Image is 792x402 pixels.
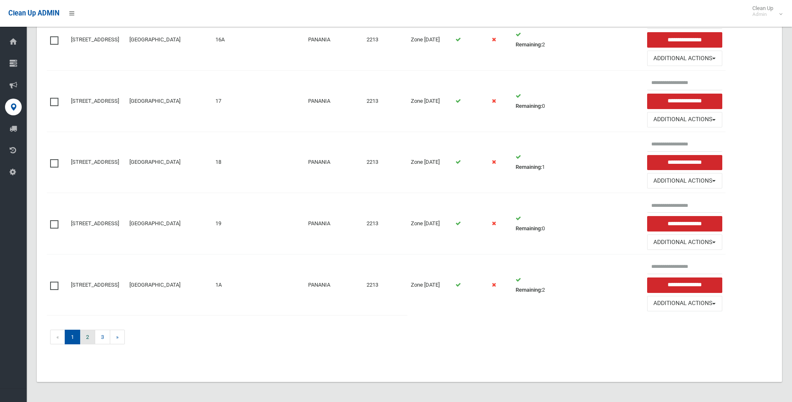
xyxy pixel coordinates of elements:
[305,193,363,254] td: PANANIA
[752,11,773,18] small: Admin
[363,70,408,132] td: 2213
[363,9,408,71] td: 2213
[50,330,65,344] span: «
[647,51,722,66] button: Additional Actions
[512,9,644,71] td: 2
[71,282,119,288] a: [STREET_ADDRESS]
[71,220,119,226] a: [STREET_ADDRESS]
[407,132,452,193] td: Zone [DATE]
[110,330,125,344] a: »
[8,9,59,17] span: Clean Up ADMIN
[647,112,722,127] button: Additional Actions
[212,193,249,254] td: 19
[512,132,644,193] td: 1
[305,9,363,71] td: PANANIA
[95,330,110,344] a: 3
[212,70,249,132] td: 17
[363,132,408,193] td: 2213
[80,330,95,344] a: 2
[407,254,452,315] td: Zone [DATE]
[512,70,644,132] td: 0
[212,254,249,315] td: 1A
[126,193,212,254] td: [GEOGRAPHIC_DATA]
[126,9,212,71] td: [GEOGRAPHIC_DATA]
[407,70,452,132] td: Zone [DATE]
[516,103,542,109] strong: Remaining:
[512,254,644,315] td: 2
[305,254,363,315] td: PANANIA
[647,296,722,311] button: Additional Actions
[363,193,408,254] td: 2213
[71,159,119,165] a: [STREET_ADDRESS]
[65,330,80,344] span: 1
[126,132,212,193] td: [GEOGRAPHIC_DATA]
[516,225,542,232] strong: Remaining:
[647,173,722,188] button: Additional Actions
[512,193,644,254] td: 0
[212,9,249,71] td: 16A
[516,287,542,293] strong: Remaining:
[516,164,542,170] strong: Remaining:
[305,132,363,193] td: PANANIA
[516,41,542,48] strong: Remaining:
[71,36,119,43] a: [STREET_ADDRESS]
[126,254,212,315] td: [GEOGRAPHIC_DATA]
[71,98,119,104] a: [STREET_ADDRESS]
[647,234,722,250] button: Additional Actions
[748,5,782,18] span: Clean Up
[305,70,363,132] td: PANANIA
[126,70,212,132] td: [GEOGRAPHIC_DATA]
[363,254,408,315] td: 2213
[407,9,452,71] td: Zone [DATE]
[407,193,452,254] td: Zone [DATE]
[212,132,249,193] td: 18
